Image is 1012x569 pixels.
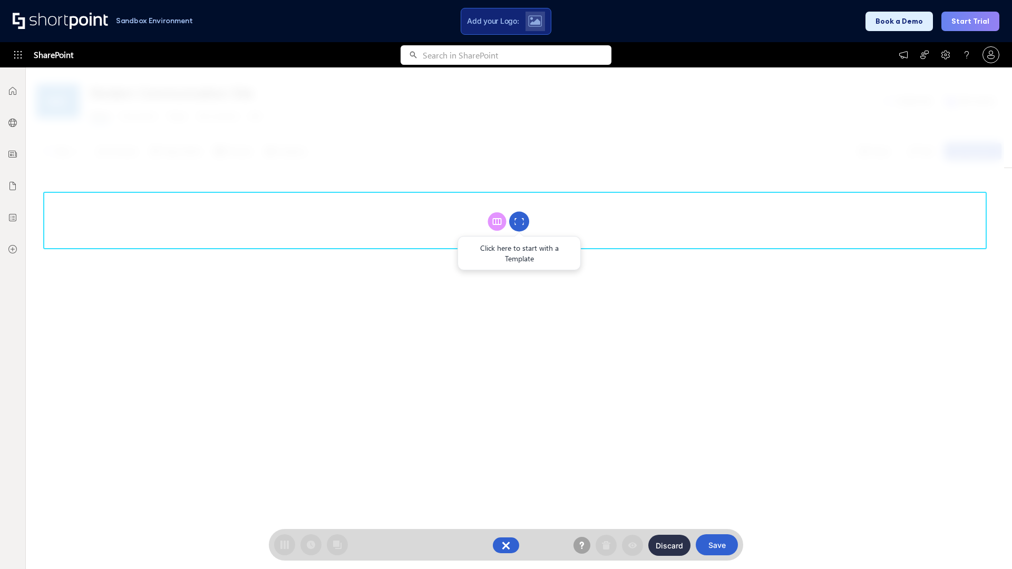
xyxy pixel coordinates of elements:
[34,42,73,67] span: SharePoint
[423,45,611,65] input: Search in SharePoint
[467,16,519,26] span: Add your Logo:
[528,15,542,27] img: Upload logo
[959,518,1012,569] iframe: Chat Widget
[941,12,999,31] button: Start Trial
[865,12,933,31] button: Book a Demo
[116,18,193,24] h1: Sandbox Environment
[696,534,738,555] button: Save
[648,535,690,556] button: Discard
